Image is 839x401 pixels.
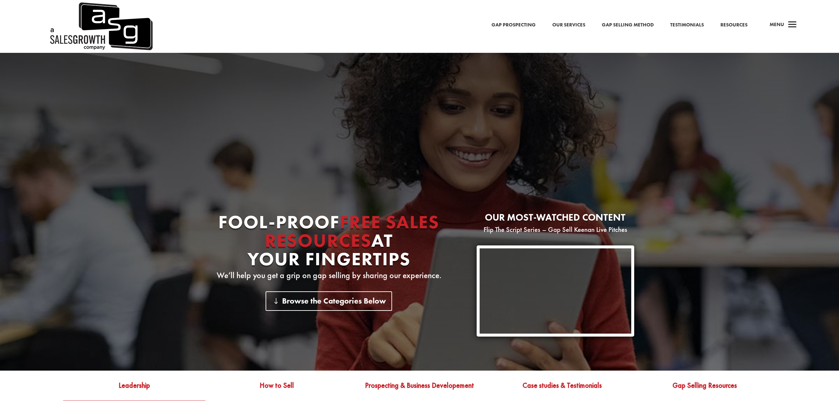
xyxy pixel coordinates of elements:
span: Free Sales Resources [265,210,440,252]
a: Browse the Categories Below [266,291,392,311]
a: Testimonials [670,21,704,29]
a: How to Sell [205,380,348,401]
a: Case studies & Testimonials [491,380,634,401]
h1: Fool-proof At Your Fingertips [205,213,453,272]
a: Gap Selling Method [602,21,654,29]
a: Our Services [552,21,585,29]
p: Flip The Script Series – Gap Sell Keenan Live Pitches [477,226,634,234]
span: a [786,18,799,32]
p: We’ll help you get a grip on gap selling by sharing our experience. [205,272,453,279]
a: Gap Selling Resources [634,380,776,401]
a: Prospecting & Business Developement [348,380,491,401]
h2: Our most-watched content [477,213,634,226]
a: Gap Prospecting [492,21,536,29]
a: Resources [720,21,748,29]
a: Leadership [63,380,206,401]
span: Menu [770,21,784,28]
